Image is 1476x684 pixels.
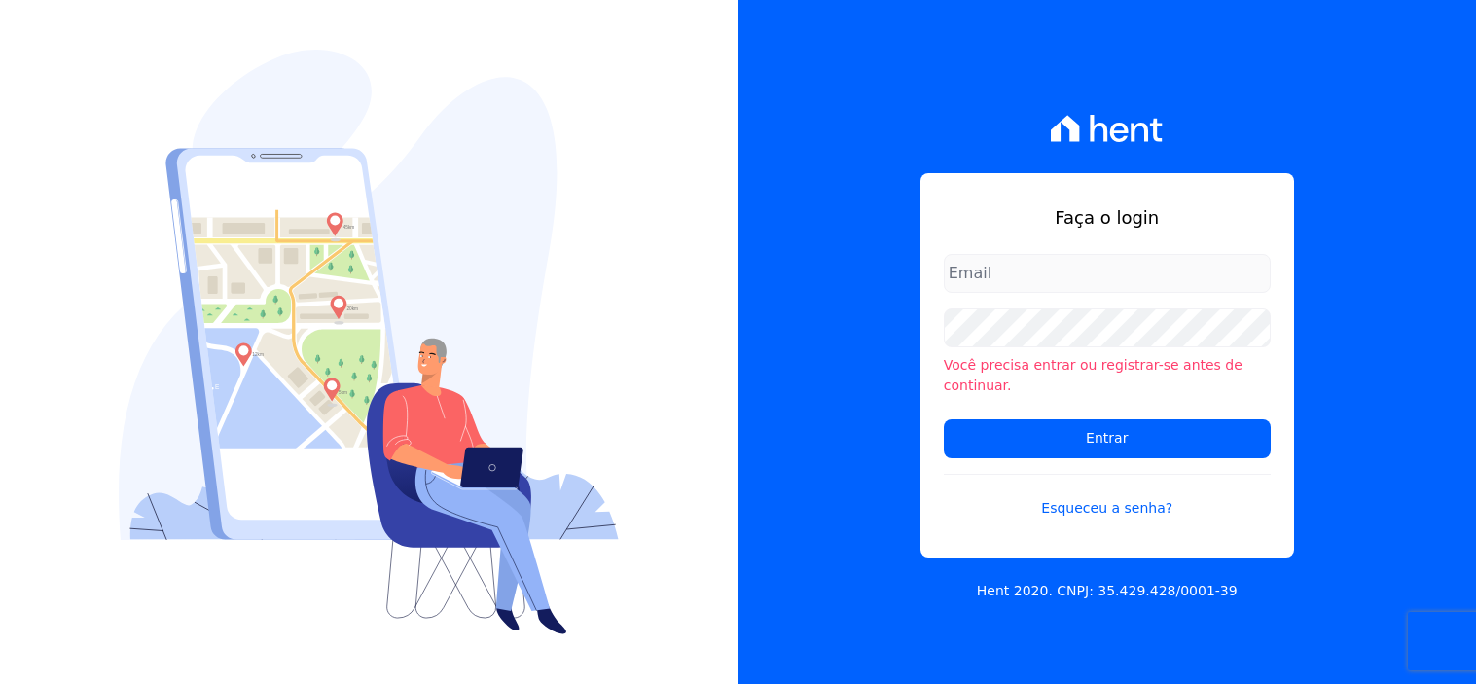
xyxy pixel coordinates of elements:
li: Você precisa entrar ou registrar-se antes de continuar. [944,355,1271,396]
input: Email [944,254,1271,293]
input: Entrar [944,419,1271,458]
a: Esqueceu a senha? [944,474,1271,519]
p: Hent 2020. CNPJ: 35.429.428/0001-39 [977,581,1238,601]
h1: Faça o login [944,204,1271,231]
img: Login [119,50,619,634]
